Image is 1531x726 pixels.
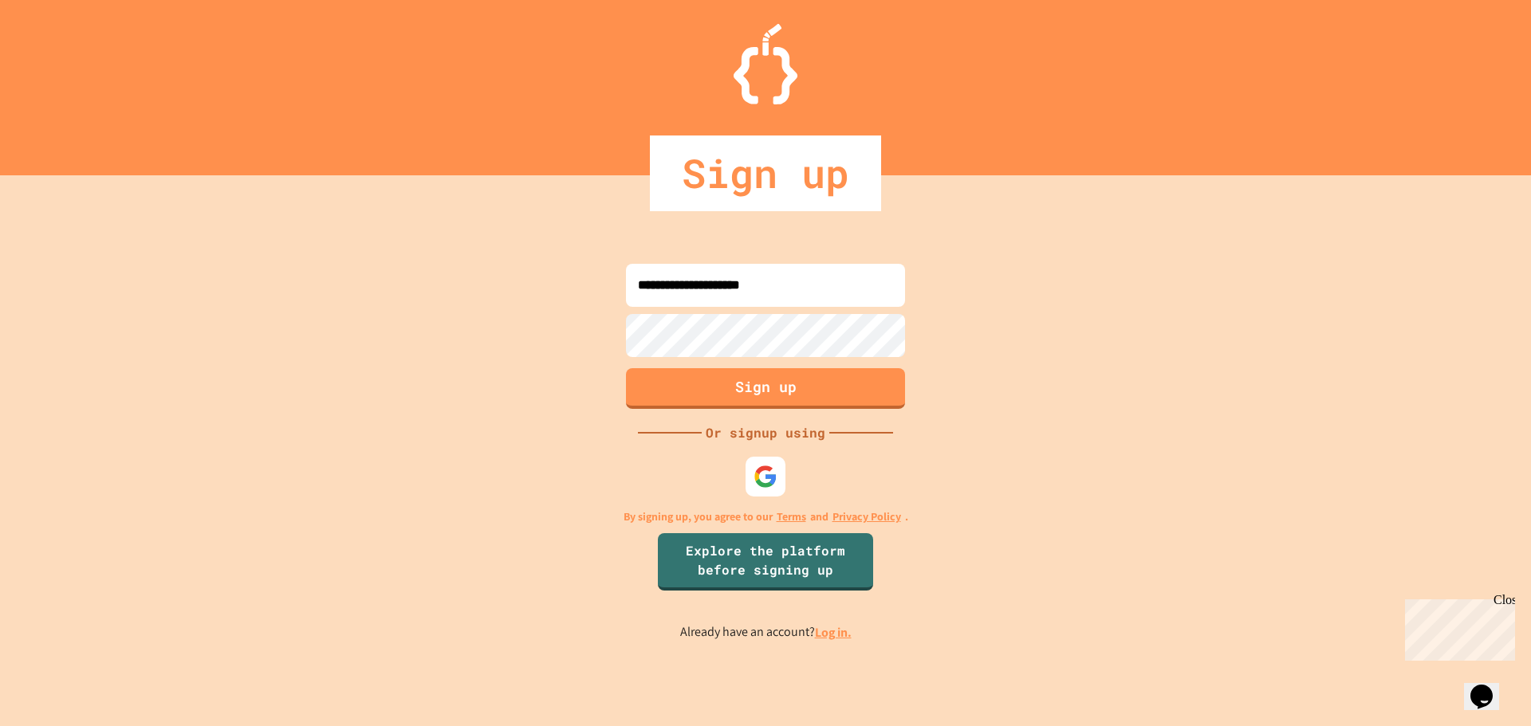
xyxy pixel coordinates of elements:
iframe: chat widget [1399,593,1515,661]
a: Terms [777,508,806,525]
a: Explore the platform before signing up [658,533,873,591]
button: Sign up [626,368,905,409]
img: google-icon.svg [754,465,777,489]
a: Log in. [815,624,852,641]
p: By signing up, you agree to our and . [624,508,908,525]
div: Sign up [650,135,881,211]
div: Or signup using [702,423,829,442]
div: Chat with us now!Close [6,6,110,101]
iframe: chat widget [1464,662,1515,710]
p: Already have an account? [680,622,852,642]
a: Privacy Policy [832,508,901,525]
img: Logo.svg [734,24,797,104]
